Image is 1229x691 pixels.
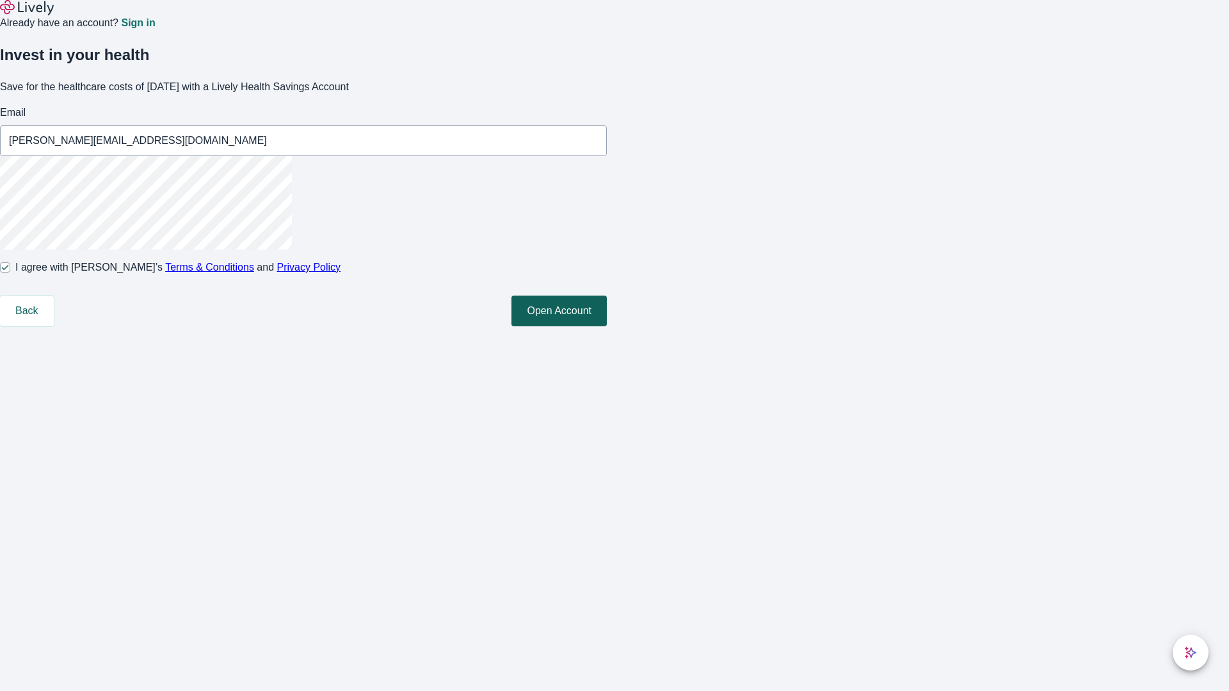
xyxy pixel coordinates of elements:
[121,18,155,28] a: Sign in
[1184,646,1197,659] svg: Lively AI Assistant
[1173,635,1209,671] button: chat
[277,262,341,273] a: Privacy Policy
[511,296,607,326] button: Open Account
[165,262,254,273] a: Terms & Conditions
[15,260,341,275] span: I agree with [PERSON_NAME]’s and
